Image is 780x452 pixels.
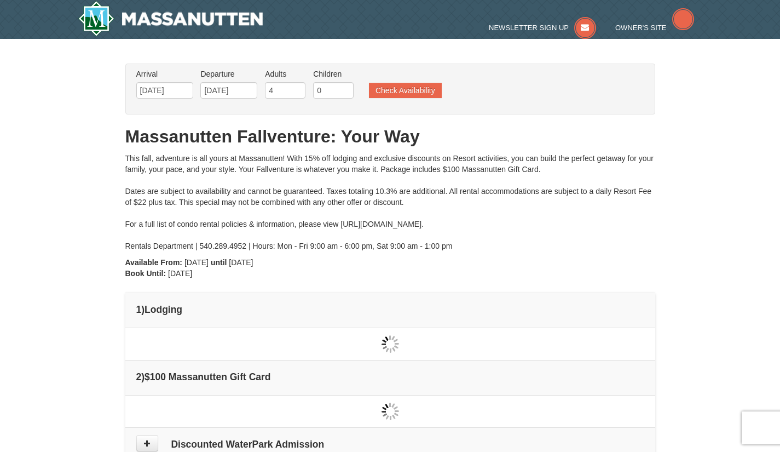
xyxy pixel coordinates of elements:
button: Check Availability [369,83,442,98]
a: Owner's Site [615,24,694,32]
span: [DATE] [229,258,253,267]
span: [DATE] [184,258,209,267]
label: Departure [200,68,257,79]
strong: Available From: [125,258,183,267]
h4: 1 Lodging [136,304,644,315]
img: Massanutten Resort Logo [78,1,263,36]
h1: Massanutten Fallventure: Your Way [125,125,655,147]
span: ) [141,371,145,382]
a: Massanutten Resort [78,1,263,36]
strong: until [211,258,227,267]
span: Newsletter Sign Up [489,24,569,32]
span: [DATE] [168,269,192,278]
h4: 2 $100 Massanutten Gift Card [136,371,644,382]
h4: Discounted WaterPark Admission [136,439,644,450]
span: Owner's Site [615,24,667,32]
label: Adults [265,68,305,79]
label: Children [313,68,354,79]
span: ) [141,304,145,315]
strong: Book Until: [125,269,166,278]
div: This fall, adventure is all yours at Massanutten! With 15% off lodging and exclusive discounts on... [125,153,655,251]
label: Arrival [136,68,193,79]
img: wait gif [382,403,399,420]
img: wait gif [382,335,399,353]
a: Newsletter Sign Up [489,24,596,32]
